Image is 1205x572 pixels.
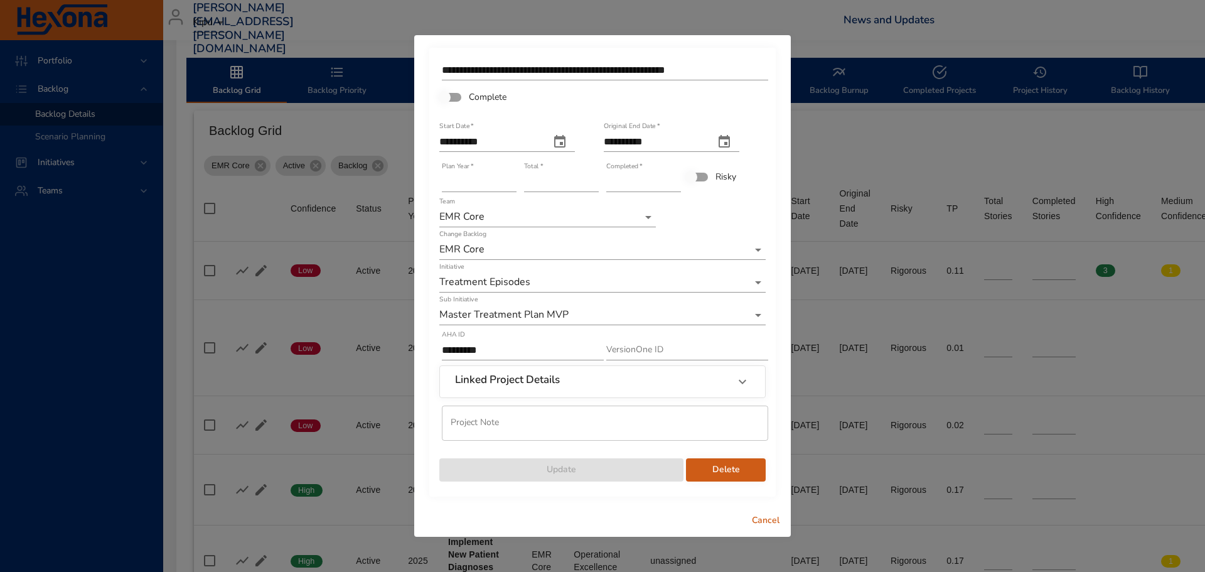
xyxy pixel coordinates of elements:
h6: Linked Project Details [455,374,560,386]
span: Risky [715,170,736,183]
label: Sub Initiative [439,296,478,303]
span: Complete [469,90,506,104]
label: AHA ID [442,331,465,338]
label: Start Date [439,122,474,129]
div: EMR Core [439,240,766,260]
label: Original End Date [604,122,660,129]
button: Cancel [746,509,786,532]
div: Linked Project Details [440,366,765,397]
label: Plan Year [442,163,473,170]
button: original end date [709,127,739,157]
button: Delete [686,458,766,482]
div: EMR Core [439,207,656,227]
div: Treatment Episodes [439,273,766,293]
button: start date [545,127,575,157]
label: Completed [606,163,643,170]
label: Team [439,198,455,205]
label: Change Backlog [439,230,486,237]
div: Master Treatment Plan MVP [439,305,766,325]
label: Initiative [439,263,464,270]
span: Cancel [751,513,781,529]
label: Total [524,163,543,170]
span: Delete [696,462,756,478]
